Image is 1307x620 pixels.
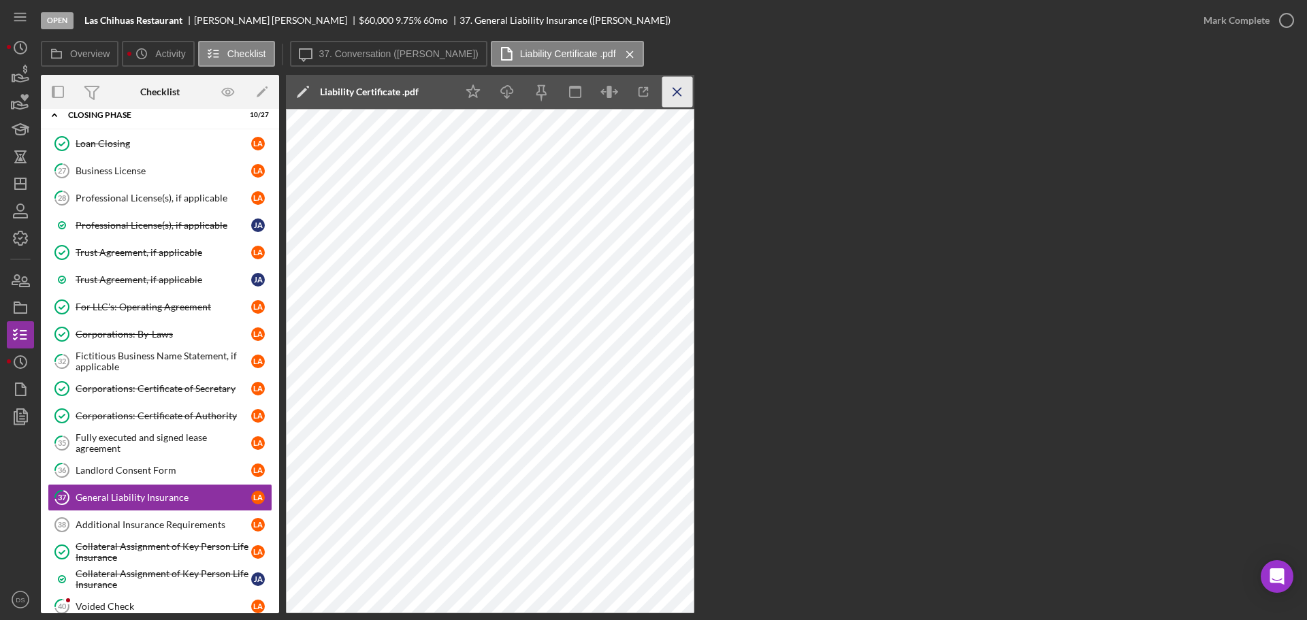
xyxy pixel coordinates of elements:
div: L A [251,382,265,395]
div: 9.75 % [396,15,421,26]
div: Business License [76,165,251,176]
div: Additional Insurance Requirements [76,519,251,530]
div: Fully executed and signed lease agreement [76,432,251,454]
a: Collateral Assignment of Key Person Life InsuranceJA [48,566,272,593]
button: Activity [122,41,194,67]
div: Checklist [140,86,180,97]
div: L A [251,327,265,341]
a: 36Landlord Consent FormLA [48,457,272,484]
tspan: 37 [58,493,67,502]
div: L A [251,137,265,150]
div: Trust Agreement, if applicable [76,247,251,258]
div: L A [251,300,265,314]
b: Las Chihuas Restaurant [84,15,182,26]
a: Loan ClosingLA [48,130,272,157]
a: Collateral Assignment of Key Person Life InsuranceLA [48,538,272,566]
div: Mark Complete [1204,7,1270,34]
tspan: 38 [58,521,66,529]
div: J A [251,218,265,232]
div: Trust Agreement, if applicable [76,274,251,285]
a: Corporations: Certificate of SecretaryLA [48,375,272,402]
button: Mark Complete [1190,7,1300,34]
a: 27Business LicenseLA [48,157,272,184]
div: Corporations: Certificate of Authority [76,410,251,421]
tspan: 40 [58,602,67,610]
div: Professional License(s), if applicable [76,193,251,203]
a: 37General Liability InsuranceLA [48,484,272,511]
div: Professional License(s), if applicable [76,220,251,231]
div: L A [251,191,265,205]
div: 37. General Liability Insurance ([PERSON_NAME]) [459,15,671,26]
div: Fictitious Business Name Statement, if applicable [76,350,251,372]
a: Corporations: By-LawsLA [48,321,272,348]
a: Corporations: Certificate of AuthorityLA [48,402,272,429]
div: J A [251,273,265,287]
div: L A [251,164,265,178]
button: Checklist [198,41,275,67]
label: Checklist [227,48,266,59]
div: L A [251,518,265,532]
div: Open [41,12,74,29]
tspan: 28 [58,193,66,202]
label: Activity [155,48,185,59]
button: DS [7,586,34,613]
label: Overview [70,48,110,59]
div: L A [251,409,265,423]
div: Closing Phase [68,111,235,119]
div: L A [251,600,265,613]
div: For LLC's: Operating Agreement [76,301,251,312]
tspan: 35 [58,438,66,447]
a: For LLC's: Operating AgreementLA [48,293,272,321]
div: Open Intercom Messenger [1261,560,1293,593]
label: Liability Certificate .pdf [520,48,616,59]
div: Liability Certificate .pdf [320,86,419,97]
a: Trust Agreement, if applicableJA [48,266,272,293]
a: 32Fictitious Business Name Statement, if applicableLA [48,348,272,375]
div: Corporations: Certificate of Secretary [76,383,251,394]
div: Voided Check [76,601,251,612]
text: DS [16,596,25,604]
div: 60 mo [423,15,448,26]
tspan: 27 [58,166,67,175]
a: 35Fully executed and signed lease agreementLA [48,429,272,457]
a: Trust Agreement, if applicableLA [48,239,272,266]
div: Collateral Assignment of Key Person Life Insurance [76,541,251,563]
tspan: 36 [58,466,67,474]
div: L A [251,355,265,368]
div: L A [251,545,265,559]
div: L A [251,436,265,450]
tspan: 32 [58,357,66,365]
span: $60,000 [359,14,393,26]
a: 40Voided CheckLA [48,593,272,620]
div: L A [251,491,265,504]
div: Landlord Consent Form [76,465,251,476]
div: [PERSON_NAME] [PERSON_NAME] [194,15,359,26]
a: 38Additional Insurance RequirementsLA [48,511,272,538]
div: Collateral Assignment of Key Person Life Insurance [76,568,251,590]
div: L A [251,463,265,477]
div: General Liability Insurance [76,492,251,503]
div: Corporations: By-Laws [76,329,251,340]
div: L A [251,246,265,259]
a: Professional License(s), if applicableJA [48,212,272,239]
button: 37. Conversation ([PERSON_NAME]) [290,41,487,67]
a: 28Professional License(s), if applicableLA [48,184,272,212]
div: 10 / 27 [244,111,269,119]
label: 37. Conversation ([PERSON_NAME]) [319,48,479,59]
button: Liability Certificate .pdf [491,41,644,67]
button: Overview [41,41,118,67]
div: J A [251,572,265,586]
div: Loan Closing [76,138,251,149]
